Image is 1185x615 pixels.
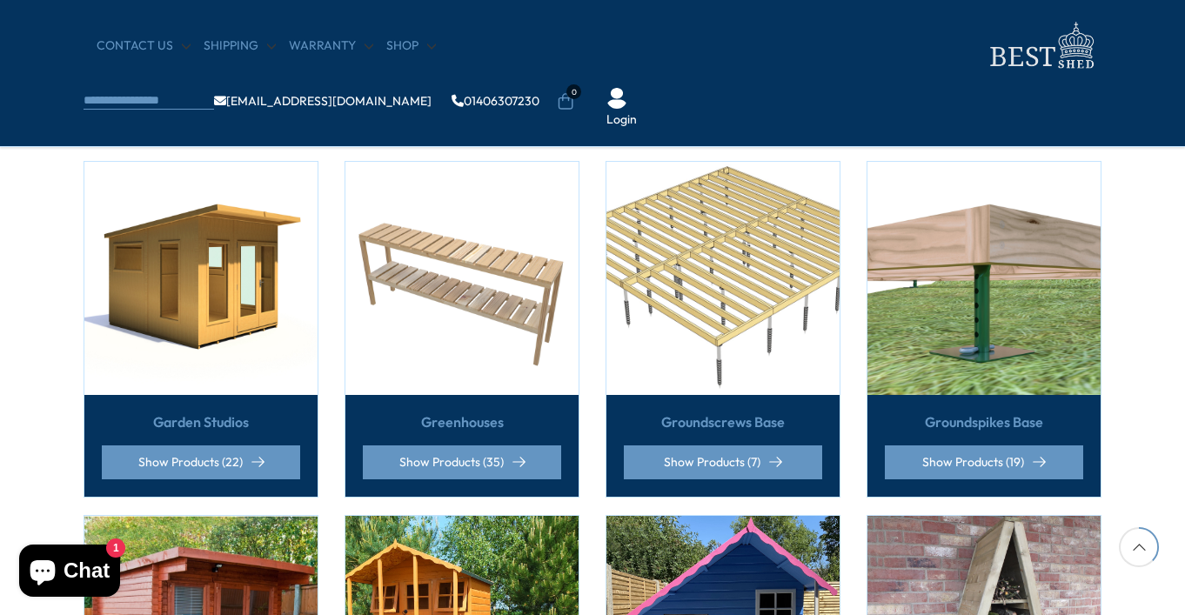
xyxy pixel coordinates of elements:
[14,545,125,601] inbox-online-store-chat: Shopify online store chat
[980,17,1101,74] img: logo
[606,111,637,129] a: Login
[885,445,1083,479] a: Show Products (19)
[214,95,432,107] a: [EMAIL_ADDRESS][DOMAIN_NAME]
[204,37,276,55] a: Shipping
[97,37,191,55] a: CONTACT US
[363,445,561,479] a: Show Products (35)
[557,93,574,110] a: 0
[452,95,539,107] a: 01406307230
[867,162,1101,395] img: Groundspikes Base
[606,88,627,109] img: User Icon
[566,84,581,99] span: 0
[624,445,822,479] a: Show Products (7)
[925,412,1043,431] a: Groundspikes Base
[289,37,373,55] a: Warranty
[661,412,785,431] a: Groundscrews Base
[153,412,249,431] a: Garden Studios
[345,162,579,395] img: Greenhouses
[102,445,300,479] a: Show Products (22)
[606,162,840,395] img: Groundscrews Base
[421,412,504,431] a: Greenhouses
[84,162,318,395] img: Garden Studios
[386,37,436,55] a: Shop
